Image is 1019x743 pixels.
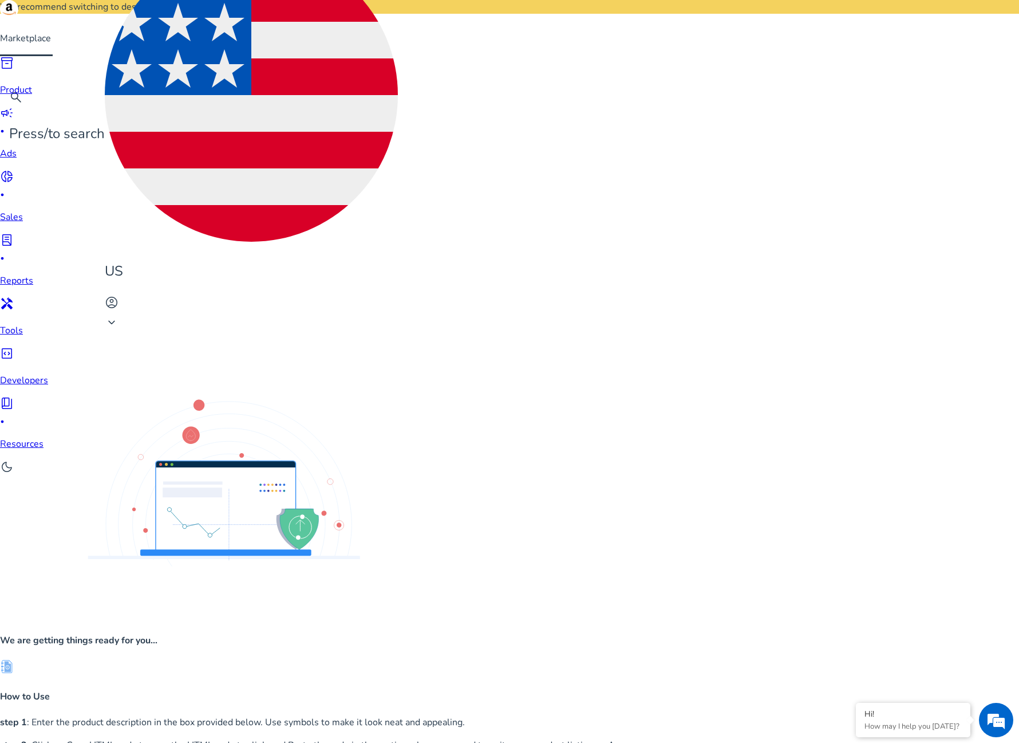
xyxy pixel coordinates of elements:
[864,721,962,732] p: How may I help you today?
[864,709,962,720] div: Hi!
[105,296,119,309] span: account_circle
[105,316,119,329] span: keyboard_arrow_down
[9,124,105,144] p: Press to search
[105,261,398,281] p: US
